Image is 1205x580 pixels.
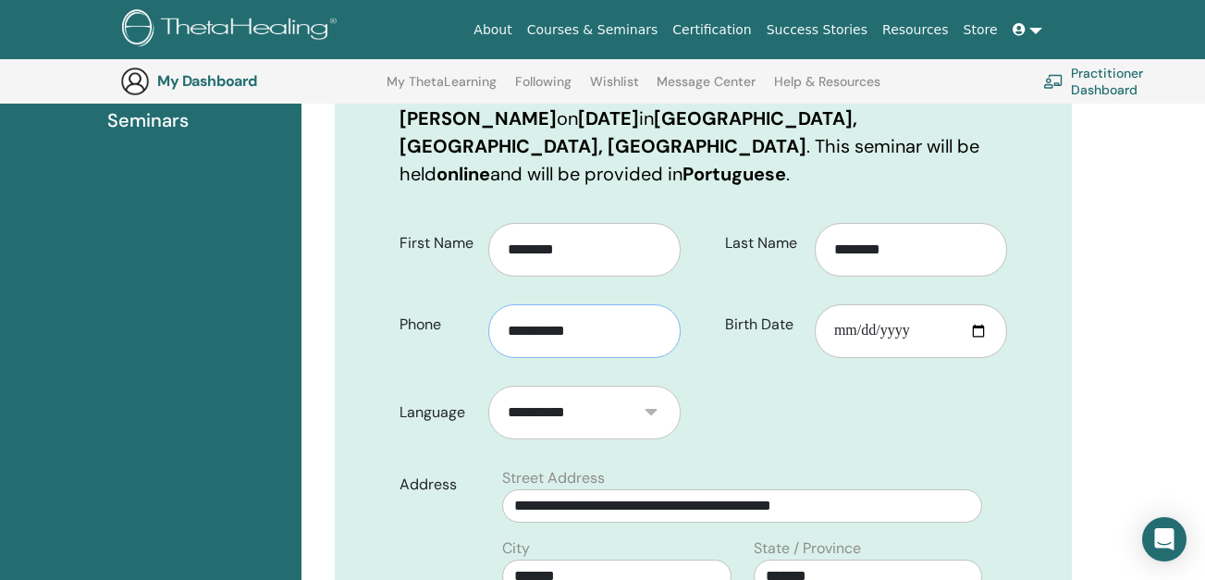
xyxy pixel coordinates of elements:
label: Phone [386,307,489,342]
img: logo.png [122,9,343,51]
label: First Name [386,226,489,261]
a: Certification [665,13,758,47]
a: Help & Resources [774,74,880,104]
label: Birth Date [711,307,815,342]
a: Resources [875,13,956,47]
a: Success Stories [759,13,875,47]
a: Message Center [657,74,756,104]
b: [DATE] [578,106,639,130]
a: About [466,13,519,47]
img: generic-user-icon.jpg [120,67,150,96]
a: Following [515,74,572,104]
span: Completed Seminars [107,79,287,134]
img: chalkboard-teacher.svg [1043,74,1064,89]
h3: My Dashboard [157,72,342,90]
a: Store [956,13,1005,47]
p: You are registering for on in . This seminar will be held and will be provided in . [400,77,1007,188]
b: online [437,162,490,186]
a: Courses & Seminars [520,13,666,47]
div: Open Intercom Messenger [1142,517,1187,561]
b: Advanced DNA with [PERSON_NAME] [400,79,763,130]
label: City [502,537,530,560]
b: Portuguese [682,162,786,186]
b: [GEOGRAPHIC_DATA], [GEOGRAPHIC_DATA], [GEOGRAPHIC_DATA] [400,106,857,158]
a: Practitioner Dashboard [1043,61,1199,102]
a: My ThetaLearning [387,74,497,104]
label: Address [386,467,492,502]
label: Street Address [502,467,605,489]
label: Language [386,395,489,430]
a: Wishlist [590,74,639,104]
label: State / Province [754,537,861,560]
label: Last Name [711,226,815,261]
